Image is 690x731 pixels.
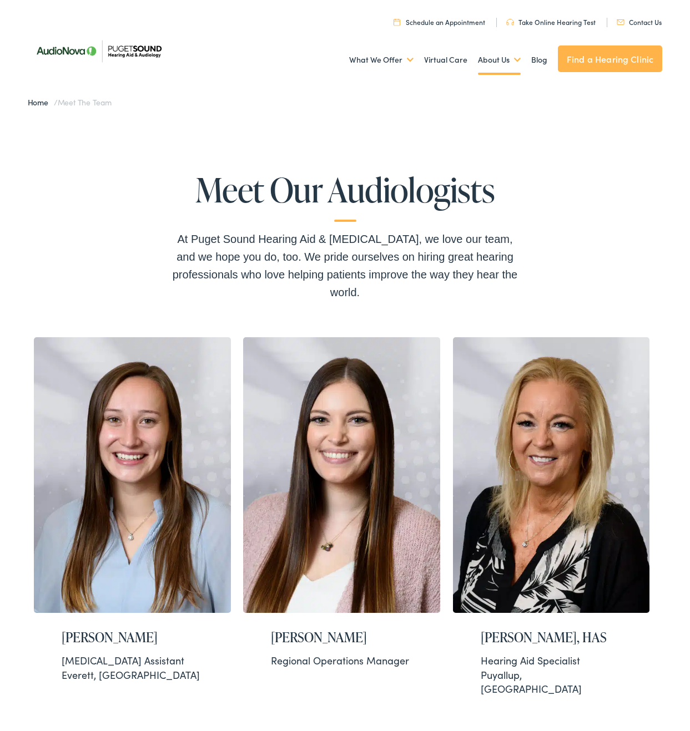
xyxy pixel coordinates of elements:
[168,230,523,301] div: At Puget Sound Hearing Aid & [MEDICAL_DATA], we love our team, and we hope you do, too. We pride ...
[506,17,596,27] a: Take Online Hearing Test
[243,337,440,712] a: Regional Operations Manager Brittany Phillips at Puget Sound Hearing. [PERSON_NAME] Regional Oper...
[424,39,467,80] a: Virtual Care
[349,39,414,80] a: What We Offer
[62,653,203,667] div: [MEDICAL_DATA] Assistant
[481,630,622,646] h2: [PERSON_NAME], HAS
[28,97,54,108] a: Home
[481,653,622,667] div: Hearing Aid Specialist
[168,171,523,222] h1: Meet Our Audiologists
[34,337,231,612] img: Annie Kountz at Puget Sound Hearing Aid & Audiology in Everett, WA.
[617,17,662,27] a: Contact Us
[394,18,400,26] img: utility icon
[62,653,203,681] div: Everett, [GEOGRAPHIC_DATA]
[481,653,622,696] div: Puyallup, [GEOGRAPHIC_DATA]
[34,337,231,712] a: Annie Kountz at Puget Sound Hearing Aid & Audiology in Everett, WA. [PERSON_NAME] [MEDICAL_DATA] ...
[271,653,412,667] div: Regional Operations Manager
[28,97,112,108] span: /
[478,39,521,80] a: About Us
[453,337,650,612] img: Deb Leenhouts, Hearing Aid Specialist at Puget Sound Hearing in Puyallup, WA.
[506,19,514,26] img: utility icon
[617,19,624,25] img: utility icon
[394,17,485,27] a: Schedule an Appointment
[453,337,650,712] a: Deb Leenhouts, Hearing Aid Specialist at Puget Sound Hearing in Puyallup, WA. [PERSON_NAME], HAS ...
[58,97,112,108] span: Meet the Team
[243,337,440,612] img: Regional Operations Manager Brittany Phillips at Puget Sound Hearing.
[62,630,203,646] h2: [PERSON_NAME]
[558,45,662,72] a: Find a Hearing Clinic
[271,630,412,646] h2: [PERSON_NAME]
[531,39,547,80] a: Blog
